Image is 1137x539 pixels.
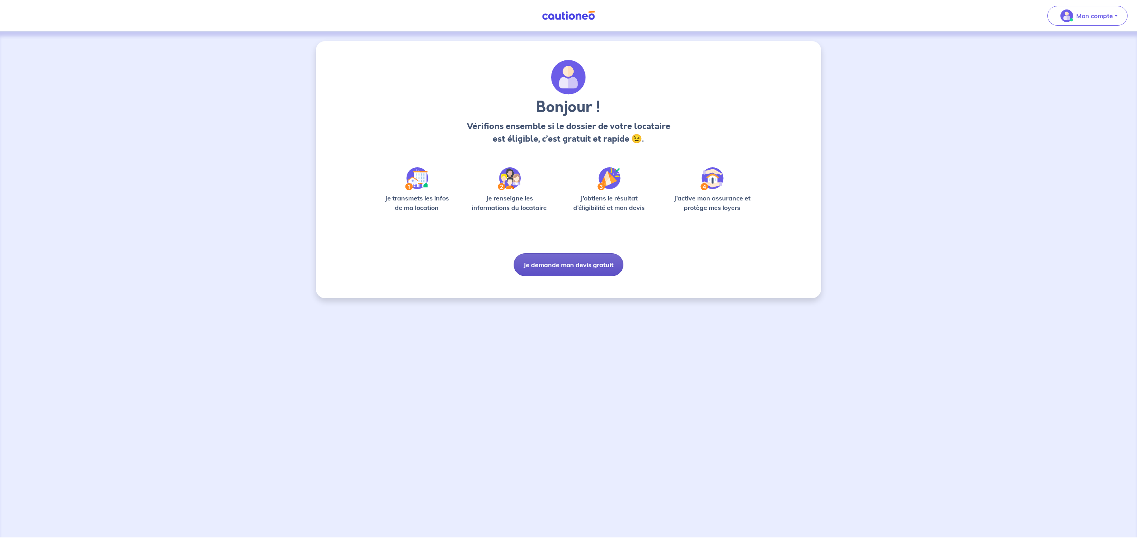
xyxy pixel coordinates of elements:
[597,167,621,190] img: /static/f3e743aab9439237c3e2196e4328bba9/Step-3.svg
[539,11,598,21] img: Cautioneo
[565,193,654,212] p: J’obtiens le résultat d’éligibilité et mon devis
[498,167,521,190] img: /static/c0a346edaed446bb123850d2d04ad552/Step-2.svg
[551,60,586,95] img: archivate
[464,98,672,117] h3: Bonjour !
[666,193,758,212] p: J’active mon assurance et protège mes loyers
[700,167,724,190] img: /static/bfff1cf634d835d9112899e6a3df1a5d/Step-4.svg
[464,120,672,145] p: Vérifions ensemble si le dossier de votre locataire est éligible, c’est gratuit et rapide 😉.
[467,193,552,212] p: Je renseigne les informations du locataire
[405,167,428,190] img: /static/90a569abe86eec82015bcaae536bd8e6/Step-1.svg
[1060,9,1073,22] img: illu_account_valid_menu.svg
[1076,11,1113,21] p: Mon compte
[379,193,454,212] p: Je transmets les infos de ma location
[1047,6,1128,26] button: illu_account_valid_menu.svgMon compte
[514,253,623,276] button: Je demande mon devis gratuit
